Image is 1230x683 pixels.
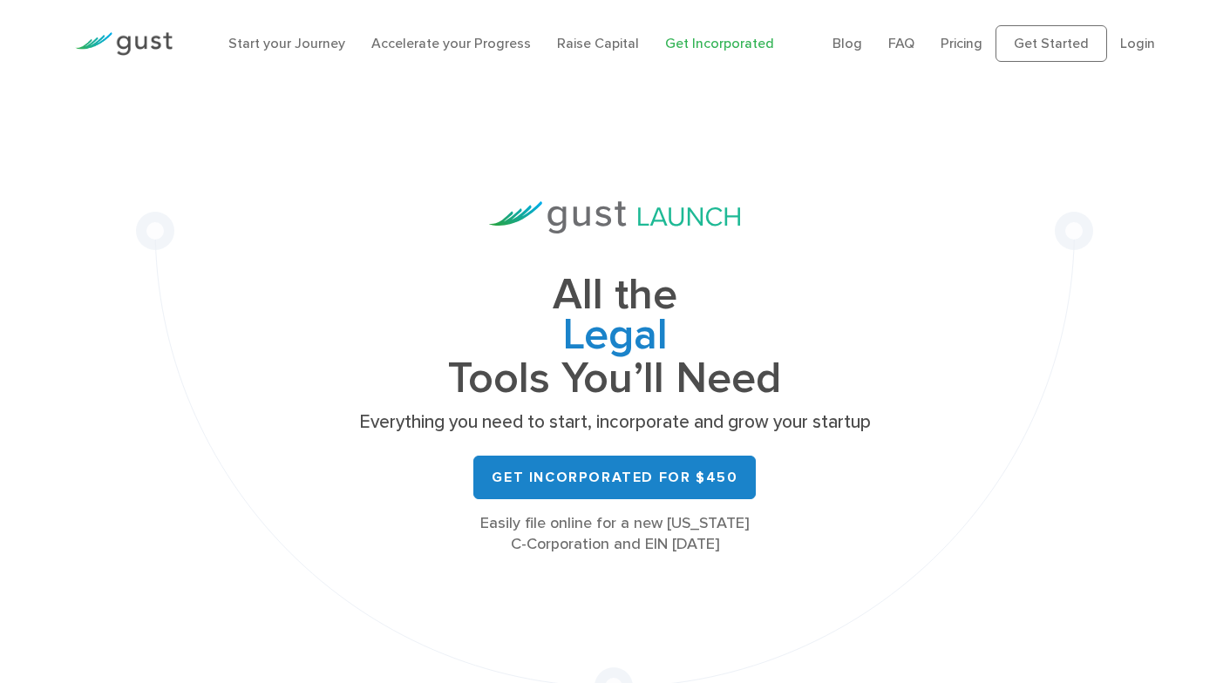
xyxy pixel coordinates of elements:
a: Start your Journey [228,35,345,51]
a: Get Incorporated [665,35,774,51]
div: Easily file online for a new [US_STATE] C-Corporation and EIN [DATE] [353,513,876,555]
a: Blog [832,35,862,51]
a: FAQ [888,35,914,51]
h1: All the Tools You’ll Need [353,275,876,398]
img: Gust Launch Logo [489,201,740,233]
img: Gust Logo [75,32,173,56]
p: Everything you need to start, incorporate and grow your startup [353,410,876,435]
a: Raise Capital [557,35,639,51]
a: Pricing [941,35,982,51]
a: Get Incorporated for $450 [473,456,756,499]
a: Login [1120,35,1155,51]
a: Accelerate your Progress [371,35,531,51]
span: Legal [353,315,876,359]
a: Get Started [996,25,1107,62]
